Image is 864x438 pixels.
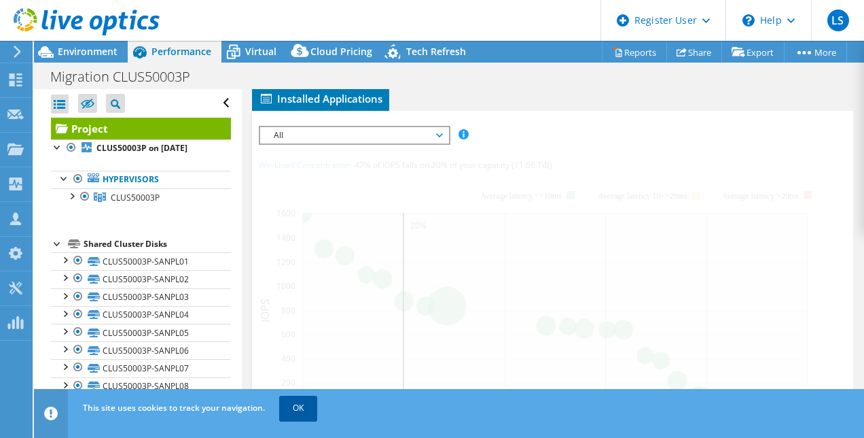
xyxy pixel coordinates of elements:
[784,41,847,63] a: More
[51,171,231,188] a: Hypervisors
[666,41,722,63] a: Share
[245,45,276,58] span: Virtual
[84,236,231,252] div: Shared Cluster Disks
[51,270,231,288] a: CLUS50003P-SANPL02
[51,359,231,377] a: CLUS50003P-SANPL07
[151,45,211,58] span: Performance
[96,142,187,154] b: CLUS50003P on [DATE]
[44,69,211,84] h1: Migration CLUS50003P
[111,192,160,203] span: CLUS50003P
[721,41,785,63] a: Export
[51,118,231,139] a: Project
[310,45,372,58] span: Cloud Pricing
[406,45,466,58] span: Tech Refresh
[602,41,667,63] a: Reports
[742,14,755,27] svg: \n
[51,377,231,395] a: CLUS50003P-SANPL08
[51,139,231,157] a: CLUS50003P on [DATE]
[51,288,231,306] a: CLUS50003P-SANPL03
[51,306,231,324] a: CLUS50003P-SANPL04
[279,396,317,420] a: OK
[267,127,442,144] span: All
[259,92,382,105] span: Installed Applications
[827,10,849,31] span: LS
[51,252,231,270] a: CLUS50003P-SANPL01
[51,188,231,206] a: CLUS50003P
[51,324,231,341] a: CLUS50003P-SANPL05
[83,402,265,414] span: This site uses cookies to track your navigation.
[58,45,118,58] span: Environment
[51,341,231,359] a: CLUS50003P-SANPL06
